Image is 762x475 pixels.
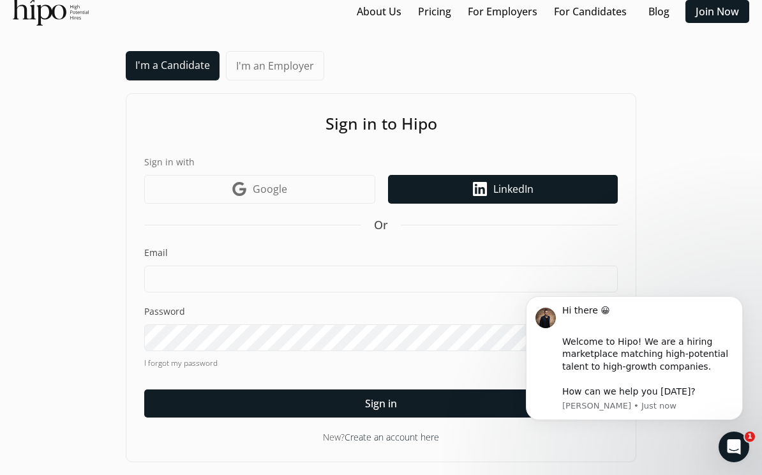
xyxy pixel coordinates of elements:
span: Google [253,181,287,197]
a: For Employers [468,4,537,19]
div: New? [144,430,618,444]
a: For Candidates [554,4,627,19]
a: Create an account here [345,431,439,443]
h1: Sign in to Hipo [144,112,618,136]
a: I'm a Candidate [126,51,220,80]
a: Join Now [696,4,739,19]
label: Password [144,305,618,318]
a: Blog [648,4,669,19]
iframe: Intercom live chat [719,432,749,462]
a: Google [144,175,375,204]
a: LinkedIn [388,175,618,204]
a: I forgot my password [144,358,618,369]
a: Pricing [418,4,451,19]
iframe: Intercom notifications message [507,280,762,469]
label: Email [144,246,618,259]
span: Sign in [365,396,397,411]
button: Sign in [144,389,618,418]
span: 1 [745,432,755,442]
span: LinkedIn [493,181,534,197]
span: Or [374,216,388,234]
a: About Us [357,4,401,19]
label: Sign in with [144,155,618,169]
a: I'm an Employer [226,51,324,80]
